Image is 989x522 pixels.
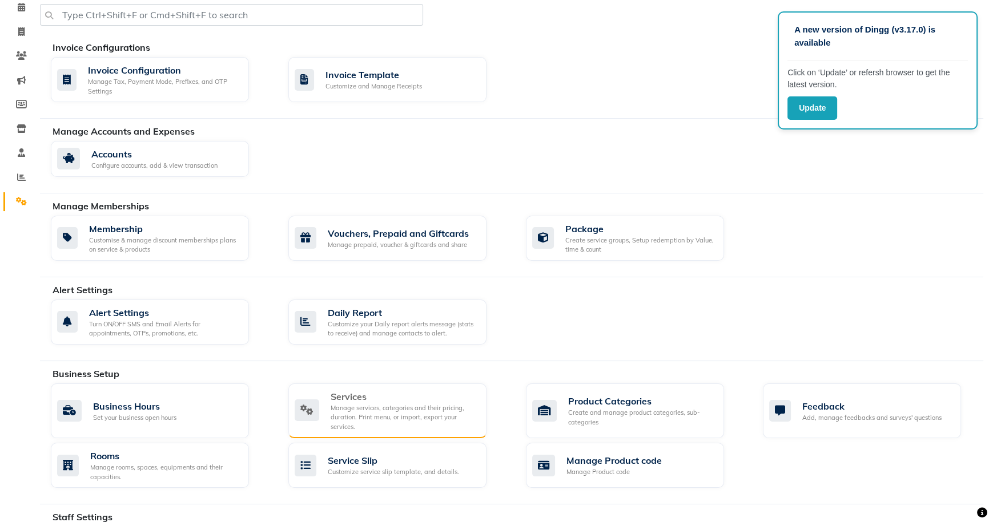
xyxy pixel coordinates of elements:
[566,454,662,467] div: Manage Product code
[288,443,509,488] a: Service SlipCustomize service slip template, and details.
[288,300,509,345] a: Daily ReportCustomize your Daily report alerts message (stats to receive) and manage contacts to ...
[89,222,240,236] div: Membership
[93,399,176,413] div: Business Hours
[787,96,837,120] button: Update
[526,216,746,261] a: PackageCreate service groups, Setup redemption by Value, time & count
[526,443,746,488] a: Manage Product codeManage Product code
[91,147,218,161] div: Accounts
[90,449,240,463] div: Rooms
[51,443,271,488] a: RoomsManage rooms, spaces, equipments and their capacities.
[802,413,942,423] div: Add, manage feedbacks and surveys' questions
[90,463,240,481] div: Manage rooms, spaces, equipments and their capacities.
[794,23,961,49] p: A new version of Dingg (v3.17.0) is available
[565,236,715,254] div: Create service groups, Setup redemption by Value, time & count
[566,467,662,477] div: Manage Product code
[288,57,509,102] a: Invoice TemplateCustomize and Manage Receipts
[328,226,469,240] div: Vouchers, Prepaid and Giftcards
[288,216,509,261] a: Vouchers, Prepaid and GiftcardsManage prepaid, voucher & giftcards and share
[51,216,271,261] a: MembershipCustomise & manage discount memberships plans on service & products
[91,161,218,171] div: Configure accounts, add & view transaction
[565,222,715,236] div: Package
[328,454,459,467] div: Service Slip
[568,408,715,427] div: Create and manage product categories, sub-categories
[763,383,983,439] a: FeedbackAdd, manage feedbacks and surveys' questions
[89,306,240,319] div: Alert Settings
[328,467,459,477] div: Customize service slip template, and details.
[93,413,176,423] div: Set your business open hours
[325,82,422,91] div: Customize and Manage Receipts
[51,383,271,439] a: Business HoursSet your business open hours
[328,306,477,319] div: Daily Report
[88,77,240,96] div: Manage Tax, Payment Mode, Prefixes, and OTP Settings
[802,399,942,413] div: Feedback
[325,68,422,82] div: Invoice Template
[89,319,240,338] div: Turn ON/OFF SMS and Email Alerts for appointments, OTPs, promotions, etc.
[89,236,240,254] div: Customise & manage discount memberships plans on service & products
[526,383,746,439] a: Product CategoriesCreate and manage product categories, sub-categories
[40,4,423,26] input: Type Ctrl+Shift+F or Cmd+Shift+F to search
[51,141,271,177] a: AccountsConfigure accounts, add & view transaction
[568,394,715,408] div: Product Categories
[51,300,271,345] a: Alert SettingsTurn ON/OFF SMS and Email Alerts for appointments, OTPs, promotions, etc.
[288,383,509,439] a: ServicesManage services, categories and their pricing, duration. Print menu, or import, export yo...
[88,63,240,77] div: Invoice Configuration
[331,403,477,432] div: Manage services, categories and their pricing, duration. Print menu, or import, export your servi...
[328,240,469,250] div: Manage prepaid, voucher & giftcards and share
[787,67,968,91] p: Click on ‘Update’ or refersh browser to get the latest version.
[51,57,271,102] a: Invoice ConfigurationManage Tax, Payment Mode, Prefixes, and OTP Settings
[331,390,477,403] div: Services
[328,319,477,338] div: Customize your Daily report alerts message (stats to receive) and manage contacts to alert.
